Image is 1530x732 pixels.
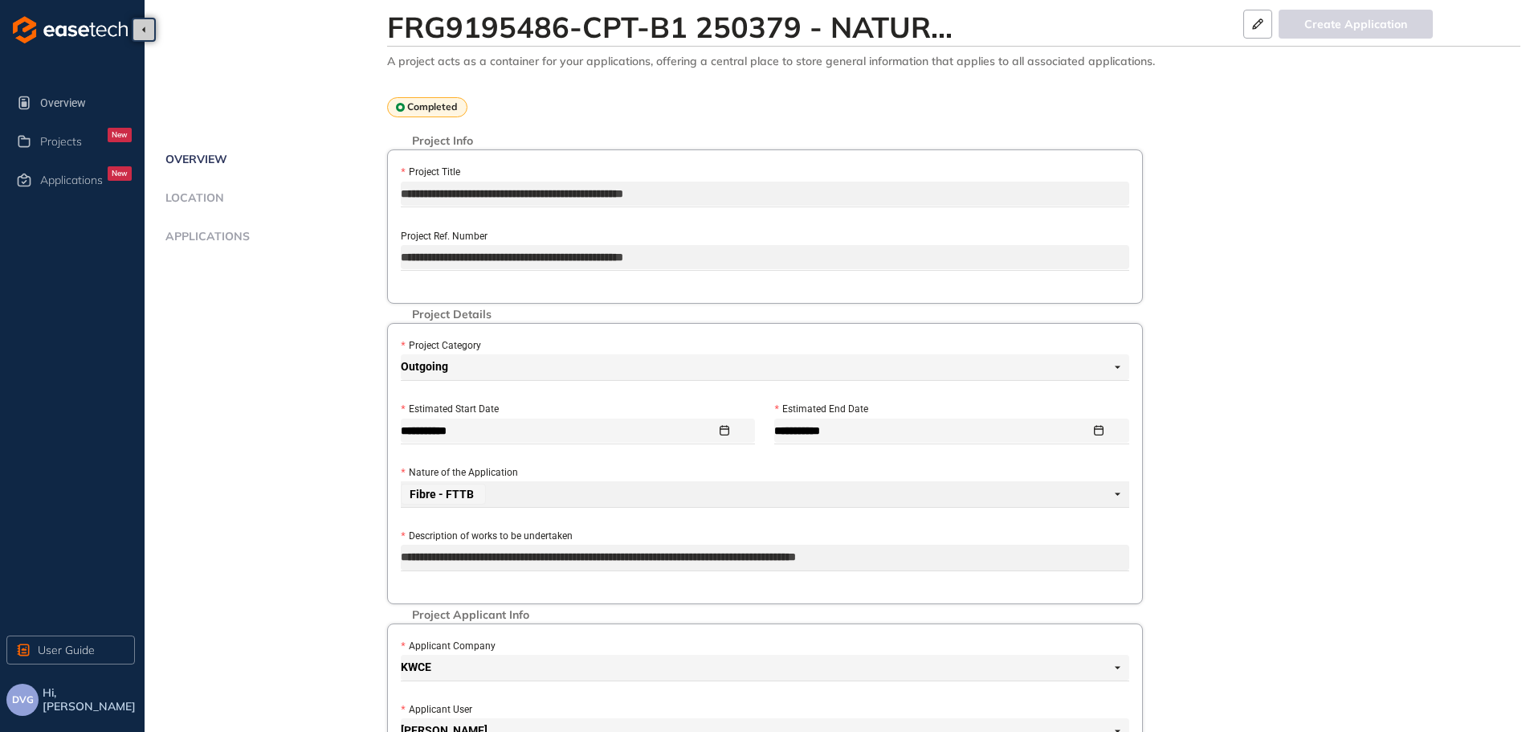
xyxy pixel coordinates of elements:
input: Project Ref. Number [401,245,1129,269]
label: Description of works to be undertaken [401,529,572,544]
textarea: Description of works to be undertaken [401,545,1129,570]
label: Project Category [401,338,480,354]
label: Applicant User [401,702,471,718]
span: Applications [161,230,250,243]
span: Overview [40,87,132,119]
input: Project Title [401,182,1129,206]
span: Location [161,191,224,205]
label: Applicant Company [401,639,495,654]
span: Completed [407,101,457,112]
span: FRG9195486-CPT-B1 250379 - NATUR [387,9,931,45]
button: DVG [6,684,39,716]
div: FRG9195486-CPT-B1 250379 - NATURAL VALUE FOODS – PAARL [387,10,949,44]
span: ... [931,9,953,45]
label: Project Ref. Number [401,229,488,244]
span: Project Details [404,308,500,321]
div: New [108,128,132,142]
div: A project acts as a container for your applications, offering a central place to store general in... [387,55,1520,68]
button: User Guide [6,636,135,665]
label: Estimated End Date [774,402,867,417]
span: Hi, [PERSON_NAME] [43,686,138,714]
span: Project Applicant Info [404,608,537,622]
label: Estimated Start Date [401,402,498,417]
img: logo [13,16,128,43]
span: Applications [40,174,103,187]
label: Nature of the Application [401,465,517,481]
input: Estimated Start Date [401,422,716,440]
input: Estimated End Date [774,422,1090,440]
span: Overview [161,153,227,166]
span: Fibre - FTTB [410,489,474,500]
span: Project Info [404,134,481,148]
span: Projects [40,135,82,149]
span: Fibre - FTTB [401,484,486,505]
div: New [108,166,132,181]
span: User Guide [38,641,95,659]
label: Project Title [401,165,459,180]
span: Outgoing [401,354,1120,380]
span: KWCE [401,655,1120,681]
span: DVG [12,694,34,705]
